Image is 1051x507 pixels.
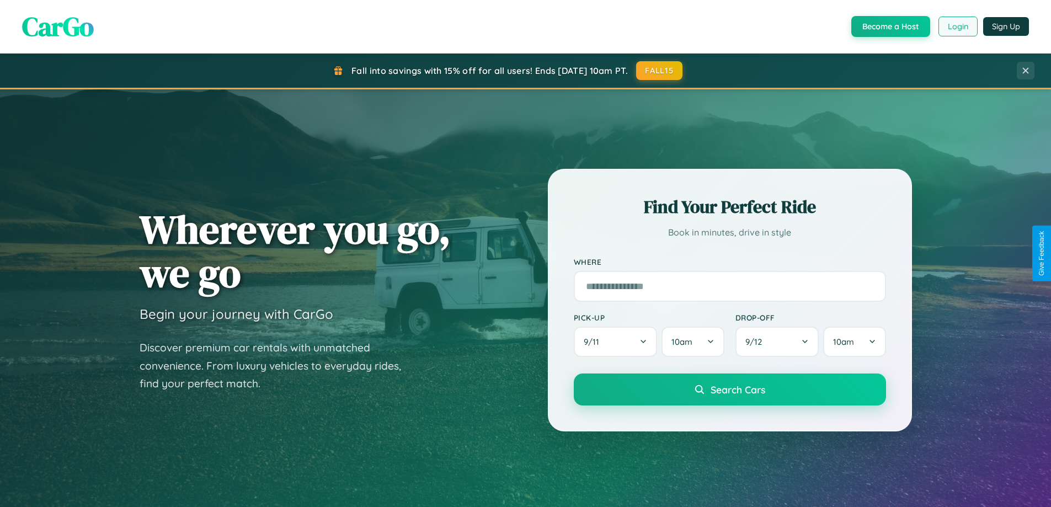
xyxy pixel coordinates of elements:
[711,383,765,396] span: Search Cars
[574,225,886,241] p: Book in minutes, drive in style
[574,257,886,266] label: Where
[983,17,1029,36] button: Sign Up
[574,313,724,322] label: Pick-up
[745,337,767,347] span: 9 / 12
[1038,231,1045,276] div: Give Feedback
[574,195,886,219] h2: Find Your Perfect Ride
[938,17,978,36] button: Login
[823,327,885,357] button: 10am
[584,337,605,347] span: 9 / 11
[661,327,724,357] button: 10am
[735,313,886,322] label: Drop-off
[833,337,854,347] span: 10am
[140,339,415,393] p: Discover premium car rentals with unmatched convenience. From luxury vehicles to everyday rides, ...
[851,16,930,37] button: Become a Host
[22,8,94,45] span: CarGo
[636,61,682,80] button: FALL15
[351,65,628,76] span: Fall into savings with 15% off for all users! Ends [DATE] 10am PT.
[140,207,451,295] h1: Wherever you go, we go
[574,373,886,405] button: Search Cars
[140,306,333,322] h3: Begin your journey with CarGo
[671,337,692,347] span: 10am
[735,327,819,357] button: 9/12
[574,327,658,357] button: 9/11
